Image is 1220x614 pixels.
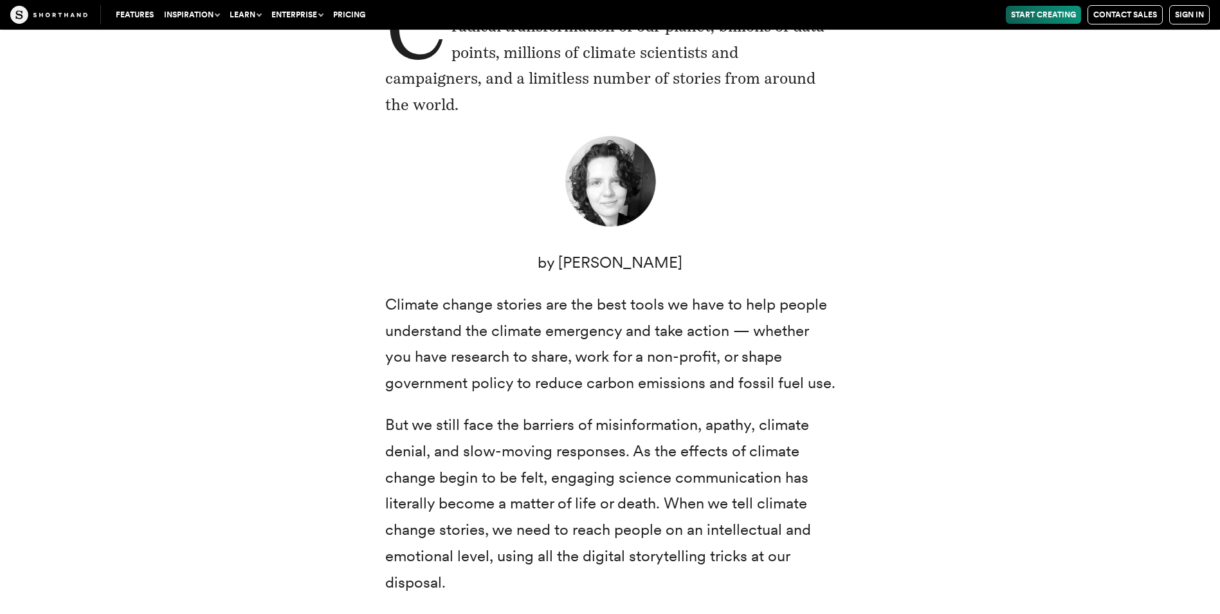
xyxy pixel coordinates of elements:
p: Climate change stories are the best tools we have to help people understand the climate emergency... [385,292,835,396]
a: Sign in [1169,5,1210,24]
img: The Craft [10,6,87,24]
button: Inspiration [159,6,224,24]
a: Contact Sales [1088,5,1163,24]
a: Features [111,6,159,24]
p: But we still face the barriers of misinformation, apathy, climate denial, and slow-moving respons... [385,412,835,596]
p: by [PERSON_NAME] [385,250,835,276]
button: Enterprise [266,6,328,24]
a: Pricing [328,6,370,24]
button: Learn [224,6,266,24]
a: Start Creating [1006,6,1081,24]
